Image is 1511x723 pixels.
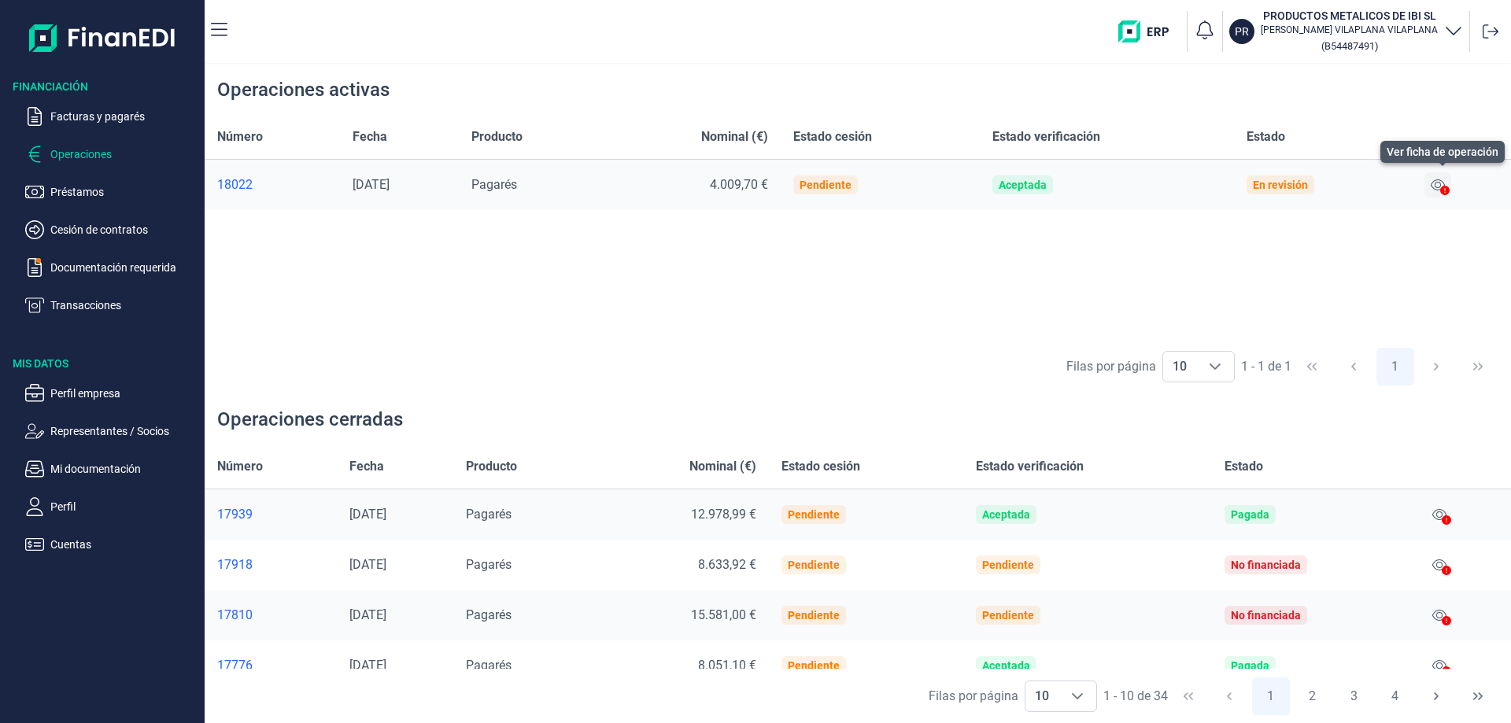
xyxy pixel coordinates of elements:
span: 15.581,00 € [691,607,756,622]
span: Producto [466,457,517,476]
button: First Page [1293,348,1331,385]
button: Page 1 [1376,348,1414,385]
div: Pendiente [800,179,852,191]
button: Page 2 [1293,677,1331,715]
p: [PERSON_NAME] VILAPLANA VILAPLANA [1261,24,1438,36]
button: Cuentas [25,535,198,554]
button: Page 1 [1252,677,1290,715]
p: Facturas y pagarés [50,107,198,126]
div: Choose [1058,681,1096,711]
p: Mi documentación [50,459,198,478]
a: 17918 [217,557,324,573]
div: Pendiente [788,559,840,571]
span: 1 - 10 de 34 [1103,690,1168,703]
button: Cesión de contratos [25,220,198,239]
div: Pendiente [982,609,1034,622]
button: Page 4 [1376,677,1414,715]
span: Producto [471,127,523,146]
div: No financiada [1231,609,1301,622]
span: Fecha [349,457,384,476]
div: Choose [1196,352,1234,382]
button: Page 3 [1335,677,1372,715]
p: Transacciones [50,296,198,315]
div: Operaciones cerradas [217,407,403,432]
p: Cuentas [50,535,198,554]
span: 4.009,70 € [710,177,768,192]
button: Last Page [1459,677,1497,715]
button: Representantes / Socios [25,422,198,441]
button: Next Page [1417,348,1455,385]
div: No financiada [1231,559,1301,571]
button: Operaciones [25,145,198,164]
span: 12.978,99 € [691,507,756,522]
div: Aceptada [982,508,1030,521]
span: Pagarés [471,177,517,192]
span: Nominal (€) [701,127,768,146]
span: Nominal (€) [689,457,756,476]
span: 1 - 1 de 1 [1241,360,1291,373]
button: Perfil [25,497,198,516]
a: 18022 [217,177,327,193]
div: [DATE] [353,177,446,193]
span: Pagarés [466,607,512,622]
button: Next Page [1417,677,1455,715]
span: 8.051,10 € [698,658,756,673]
div: [DATE] [349,607,441,623]
a: 17939 [217,507,324,522]
span: Pagarés [466,557,512,572]
div: Filas por página [1066,357,1156,376]
button: Facturas y pagarés [25,107,198,126]
div: Operaciones activas [217,77,390,102]
div: [DATE] [349,557,441,573]
div: Pendiente [788,508,840,521]
div: Pagada [1231,508,1269,521]
span: Número [217,457,263,476]
button: First Page [1169,677,1207,715]
div: Filas por página [929,687,1018,706]
div: Aceptada [982,659,1030,672]
p: Perfil [50,497,198,516]
p: PR [1235,24,1249,39]
span: Número [217,127,263,146]
button: Préstamos [25,183,198,201]
span: Estado [1247,127,1285,146]
p: Representantes / Socios [50,422,198,441]
span: Pagarés [466,658,512,673]
button: Mi documentación [25,459,198,478]
p: Documentación requerida [50,258,198,277]
div: [DATE] [349,507,441,522]
span: Estado cesión [793,127,872,146]
span: Fecha [353,127,387,146]
p: Préstamos [50,183,198,201]
div: Pendiente [788,659,840,672]
span: 10 [1025,681,1058,711]
button: Perfil empresa [25,384,198,403]
div: Aceptada [999,179,1047,191]
span: Estado cesión [781,457,860,476]
a: 17810 [217,607,324,623]
div: Pendiente [788,609,840,622]
small: Copiar cif [1321,40,1378,52]
p: Operaciones [50,145,198,164]
div: En revisión [1253,179,1308,191]
span: Estado verificación [976,457,1084,476]
h3: PRODUCTOS METALICOS DE IBI SL [1261,8,1438,24]
div: Pagada [1231,659,1269,672]
span: Estado [1225,457,1263,476]
button: Previous Page [1335,348,1372,385]
span: Estado verificación [992,127,1100,146]
a: 17776 [217,658,324,673]
button: Transacciones [25,296,198,315]
span: 10 [1163,352,1196,382]
span: Pagarés [466,507,512,522]
img: erp [1118,20,1180,42]
button: PRPRODUCTOS METALICOS DE IBI SL[PERSON_NAME] VILAPLANA VILAPLANA(B54487491) [1229,8,1463,55]
p: Cesión de contratos [50,220,198,239]
button: Previous Page [1210,677,1248,715]
button: Last Page [1459,348,1497,385]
